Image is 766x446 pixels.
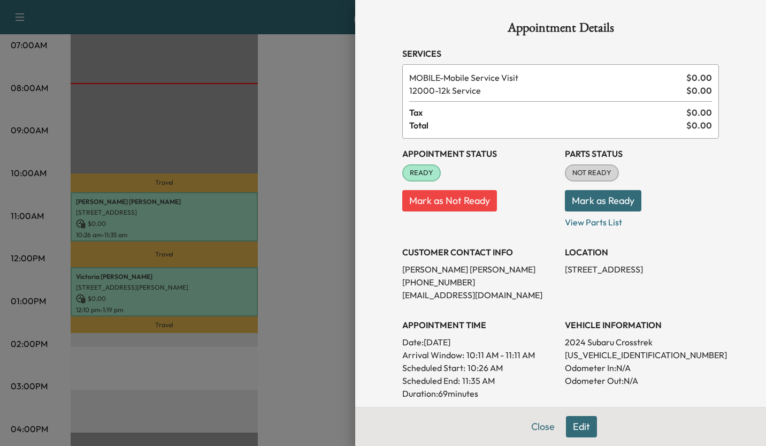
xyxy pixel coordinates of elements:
[402,276,556,289] p: [PHONE_NUMBER]
[565,374,719,387] p: Odometer Out: N/A
[565,263,719,276] p: [STREET_ADDRESS]
[409,84,682,97] span: 12k Service
[402,147,556,160] h3: Appointment Status
[402,361,465,374] p: Scheduled Start:
[686,84,712,97] span: $ 0.00
[402,246,556,259] h3: CUSTOMER CONTACT INFO
[402,349,556,361] p: Arrival Window:
[402,263,556,276] p: [PERSON_NAME] [PERSON_NAME]
[565,147,719,160] h3: Parts Status
[402,47,719,60] h3: Services
[566,416,597,437] button: Edit
[409,71,682,84] span: Mobile Service Visit
[402,21,719,39] h1: Appointment Details
[402,387,556,400] p: Duration: 69 minutes
[686,106,712,119] span: $ 0.00
[409,119,686,132] span: Total
[403,168,440,178] span: READY
[402,374,460,387] p: Scheduled End:
[402,319,556,331] h3: APPOINTMENT TIME
[402,289,556,301] p: [EMAIL_ADDRESS][DOMAIN_NAME]
[402,190,497,211] button: Mark as Not Ready
[686,71,712,84] span: $ 0.00
[686,119,712,132] span: $ 0.00
[409,106,686,119] span: Tax
[565,349,719,361] p: [US_VEHICLE_IDENTIFICATION_NUMBER]
[566,168,618,178] span: NOT READY
[565,211,719,229] p: View Parts List
[468,361,503,374] p: 10:26 AM
[565,190,641,211] button: Mark as Ready
[565,319,719,331] h3: VEHICLE INFORMATION
[524,416,562,437] button: Close
[565,336,719,349] p: 2024 Subaru Crosstrek
[565,361,719,374] p: Odometer In: N/A
[565,246,719,259] h3: LOCATION
[466,349,535,361] span: 10:11 AM - 11:11 AM
[402,336,556,349] p: Date: [DATE]
[462,374,495,387] p: 11:35 AM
